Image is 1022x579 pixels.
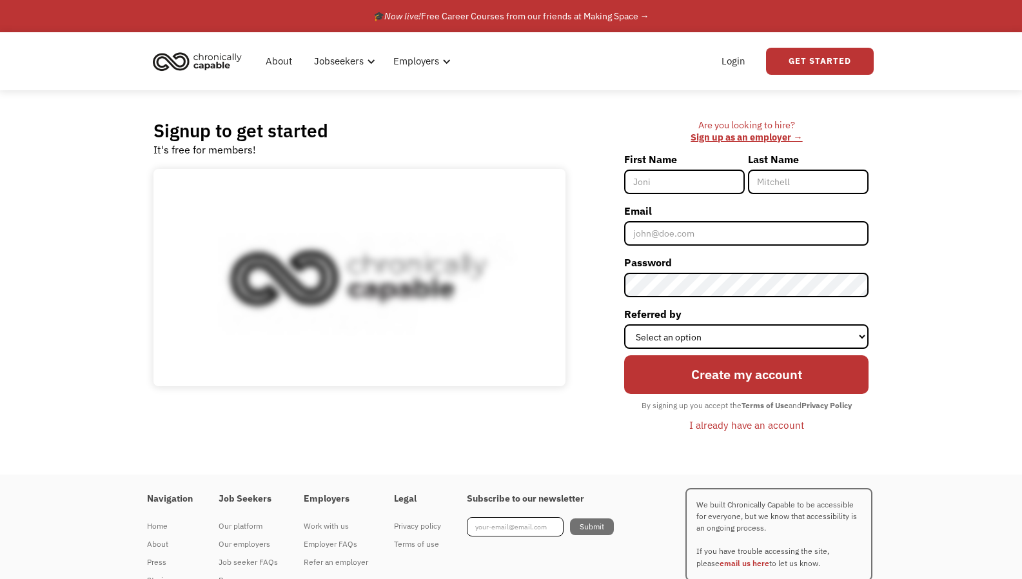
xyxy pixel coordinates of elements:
label: Email [624,201,869,221]
a: I already have an account [680,414,814,436]
div: Our platform [219,518,278,534]
div: Home [147,518,193,534]
div: Work with us [304,518,368,534]
a: Our employers [219,535,278,553]
a: Press [147,553,193,571]
h4: Legal [394,493,441,505]
div: Job seeker FAQs [219,554,278,570]
div: 🎓 Free Career Courses from our friends at Making Space → [373,8,649,24]
a: Login [714,41,753,82]
a: Privacy policy [394,517,441,535]
label: Password [624,252,869,273]
div: Privacy policy [394,518,441,534]
h4: Employers [304,493,368,505]
div: Our employers [219,536,278,552]
a: Job seeker FAQs [219,553,278,571]
input: john@doe.com [624,221,869,246]
a: home [149,47,251,75]
a: Employer FAQs [304,535,368,553]
div: Jobseekers [306,41,379,82]
h4: Job Seekers [219,493,278,505]
div: Jobseekers [314,54,364,69]
a: Get Started [766,48,874,75]
strong: Privacy Policy [801,400,852,410]
a: Sign up as an employer → [691,131,802,143]
form: Footer Newsletter [467,517,614,536]
input: Joni [624,170,745,194]
input: your-email@email.com [467,517,564,536]
em: Now live! [384,10,421,22]
input: Submit [570,518,614,535]
div: Employers [393,54,439,69]
label: First Name [624,149,745,170]
img: Chronically Capable logo [149,47,246,75]
a: Home [147,517,193,535]
h4: Subscribe to our newsletter [467,493,614,505]
input: Create my account [624,355,869,394]
div: Terms of use [394,536,441,552]
input: Mitchell [748,170,869,194]
div: Refer an employer [304,554,368,570]
div: About [147,536,193,552]
label: Last Name [748,149,869,170]
h2: Signup to get started [153,119,328,142]
a: Work with us [304,517,368,535]
form: Member-Signup-Form [624,149,869,436]
strong: Terms of Use [742,400,789,410]
a: Refer an employer [304,553,368,571]
div: Are you looking to hire? ‍ [624,119,869,143]
label: Referred by [624,304,869,324]
a: email us here [720,558,769,568]
div: It's free for members! [153,142,256,157]
div: By signing up you accept the and [635,397,858,414]
h4: Navigation [147,493,193,505]
a: About [258,41,300,82]
a: Terms of use [394,535,441,553]
div: Employer FAQs [304,536,368,552]
div: I already have an account [689,417,804,433]
a: Our platform [219,517,278,535]
div: Press [147,554,193,570]
a: About [147,535,193,553]
div: Employers [386,41,455,82]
